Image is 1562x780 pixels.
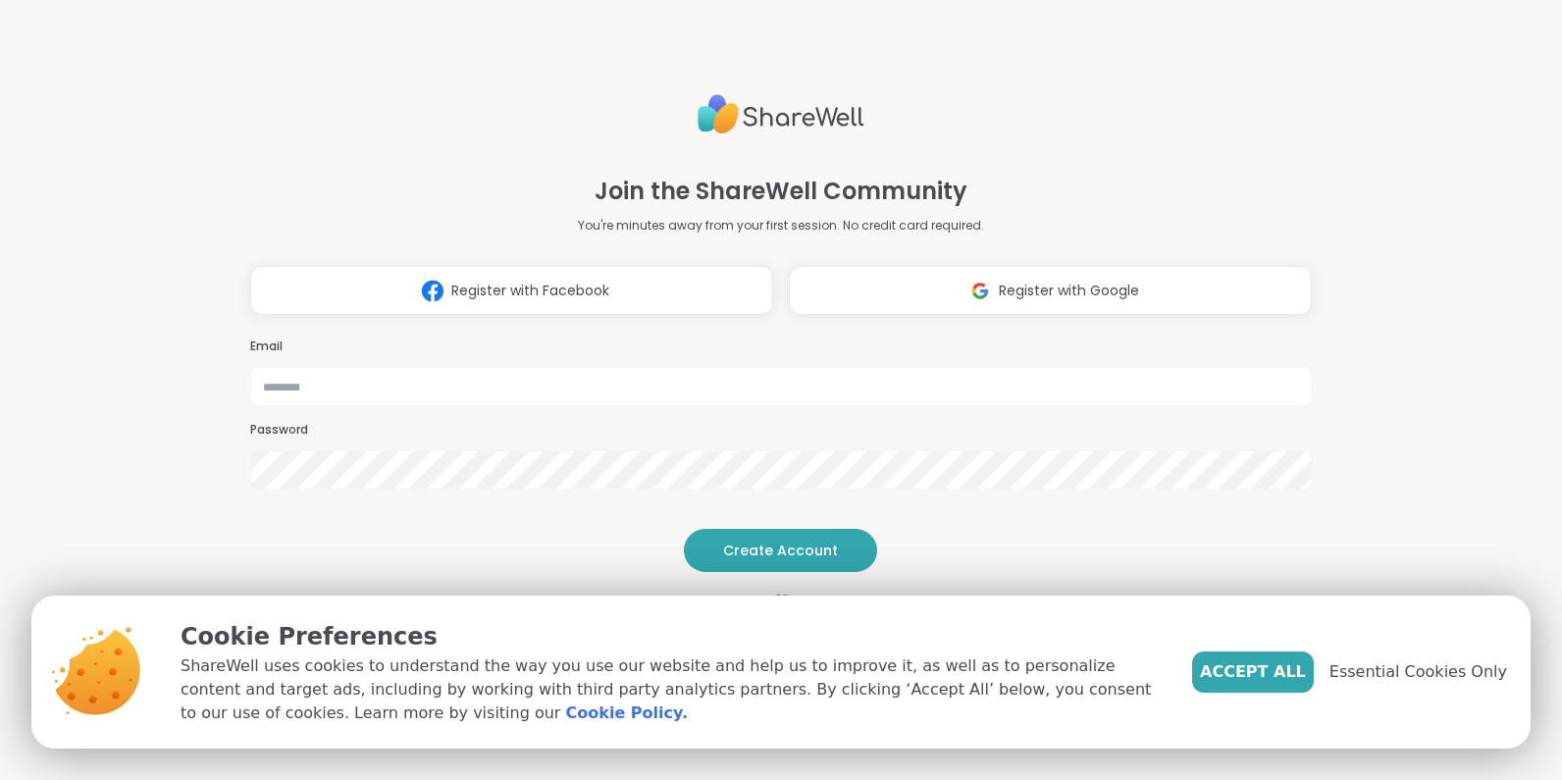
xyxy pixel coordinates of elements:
h3: Password [250,422,1312,439]
span: or [751,588,811,607]
button: Register with Facebook [250,266,773,315]
img: ShareWell Logo [698,86,864,142]
h3: Email [250,338,1312,355]
span: Accept All [1200,660,1306,684]
span: Register with Facebook [451,281,609,301]
span: Essential Cookies Only [1329,660,1507,684]
span: Create Account [723,541,838,560]
p: Cookie Preferences [181,619,1161,654]
img: ShareWell Logomark [962,273,999,309]
img: ShareWell Logomark [414,273,451,309]
span: Register with Google [999,281,1139,301]
p: You're minutes away from your first session. No credit card required. [578,217,984,234]
button: Create Account [684,529,877,572]
p: ShareWell uses cookies to understand the way you use our website and help us to improve it, as we... [181,654,1161,725]
a: Cookie Policy. [566,702,688,725]
button: Accept All [1192,651,1314,693]
button: Register with Google [789,266,1312,315]
h1: Join the ShareWell Community [595,174,967,209]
